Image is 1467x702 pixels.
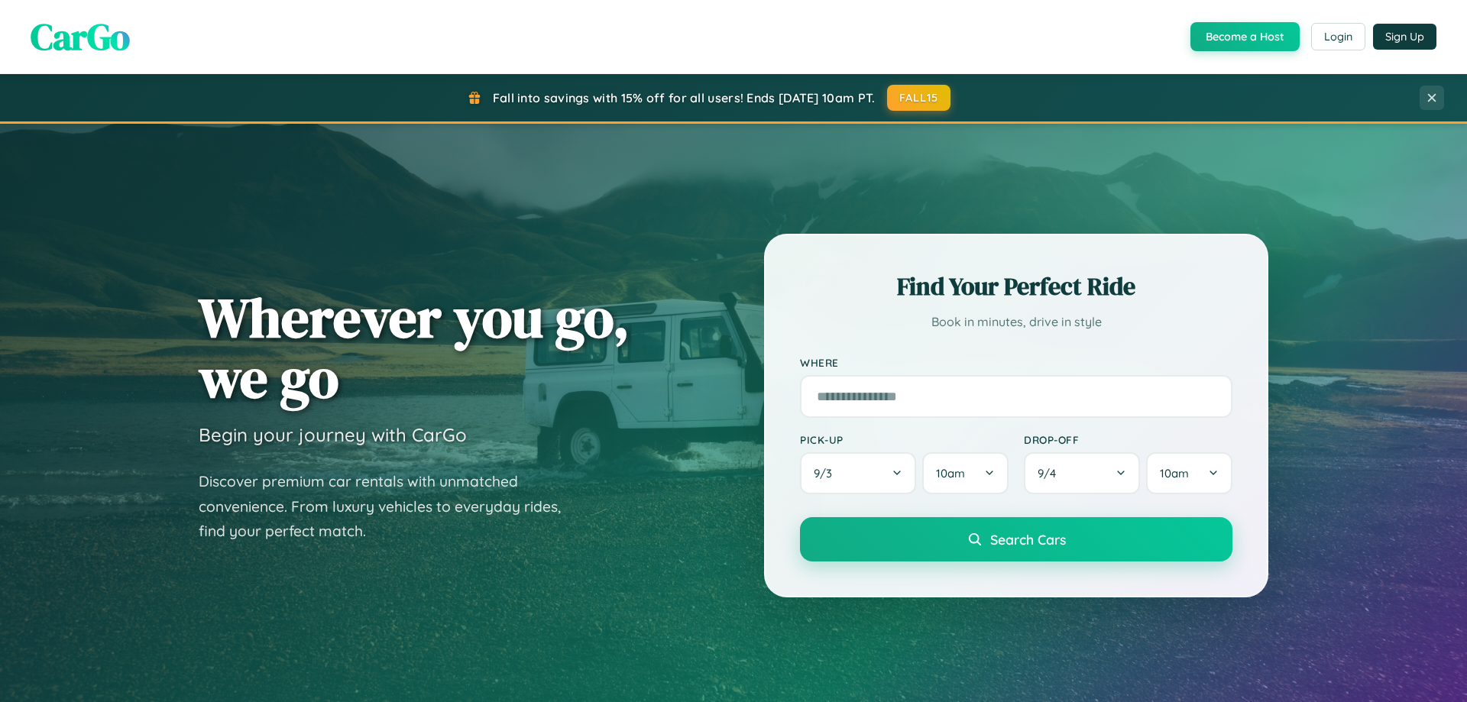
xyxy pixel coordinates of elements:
[31,11,130,62] span: CarGo
[1160,466,1189,480] span: 10am
[800,311,1232,333] p: Book in minutes, drive in style
[199,423,467,446] h3: Begin your journey with CarGo
[493,90,876,105] span: Fall into savings with 15% off for all users! Ends [DATE] 10am PT.
[199,287,630,408] h1: Wherever you go, we go
[922,452,1009,494] button: 10am
[800,433,1009,446] label: Pick-up
[814,466,840,480] span: 9 / 3
[800,356,1232,369] label: Where
[199,469,581,544] p: Discover premium car rentals with unmatched convenience. From luxury vehicles to everyday rides, ...
[1146,452,1232,494] button: 10am
[887,85,951,111] button: FALL15
[800,452,916,494] button: 9/3
[936,466,965,480] span: 10am
[990,531,1066,548] span: Search Cars
[800,517,1232,561] button: Search Cars
[1038,466,1064,480] span: 9 / 4
[1373,24,1436,50] button: Sign Up
[1190,22,1300,51] button: Become a Host
[800,270,1232,303] h2: Find Your Perfect Ride
[1311,23,1365,50] button: Login
[1024,452,1140,494] button: 9/4
[1024,433,1232,446] label: Drop-off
